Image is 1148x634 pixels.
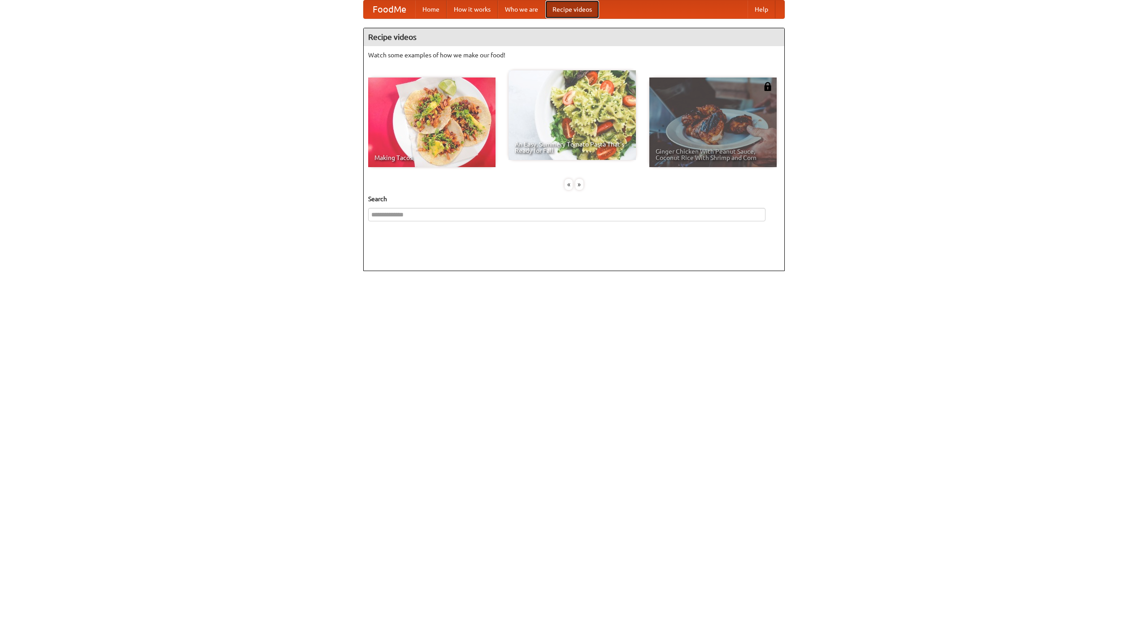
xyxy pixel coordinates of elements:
h5: Search [368,194,780,203]
img: 483408.png [763,82,772,91]
span: Making Tacos [374,155,489,161]
a: An Easy, Summery Tomato Pasta That's Ready for Fall [509,70,636,160]
h4: Recipe videos [364,28,784,46]
a: Making Tacos [368,78,496,167]
span: An Easy, Summery Tomato Pasta That's Ready for Fall [515,141,630,154]
div: « [565,179,573,190]
a: Help [748,0,775,18]
p: Watch some examples of how we make our food! [368,51,780,60]
a: FoodMe [364,0,415,18]
a: Home [415,0,447,18]
a: How it works [447,0,498,18]
a: Recipe videos [545,0,599,18]
a: Who we are [498,0,545,18]
div: » [575,179,583,190]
